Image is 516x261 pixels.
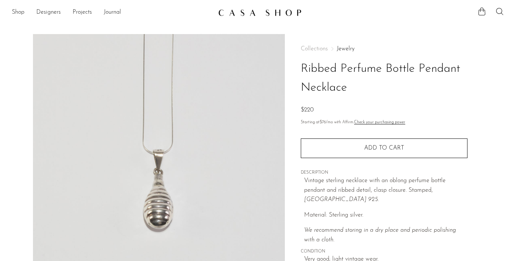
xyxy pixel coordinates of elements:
[104,8,121,17] a: Journal
[73,8,92,17] a: Projects
[301,107,314,113] span: $220
[304,176,467,205] p: Vintage sterling necklace with an oblong perfume bottle pendant and ribbed detail, clasp closure....
[301,119,467,126] p: Starting at /mo with Affirm.
[304,211,467,220] p: Material: Sterling silver.
[301,170,467,176] span: DESCRIPTION
[12,6,212,19] ul: NEW HEADER MENU
[36,8,61,17] a: Designers
[12,6,212,19] nav: Desktop navigation
[337,46,354,52] a: Jewelry
[354,120,405,124] a: Check your purchasing power - Learn more about Affirm Financing (opens in modal)
[12,8,24,17] a: Shop
[301,248,467,255] span: CONDITION
[301,138,467,158] button: Add to cart
[364,145,404,151] span: Add to cart
[320,120,326,124] span: $76
[301,46,328,52] span: Collections
[304,227,456,243] i: We recommend storing in a dry place and periodic polishing with a cloth.
[301,46,467,52] nav: Breadcrumbs
[301,60,467,97] h1: Ribbed Perfume Bottle Pendant Necklace
[304,197,379,203] em: [GEOGRAPHIC_DATA] 925.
